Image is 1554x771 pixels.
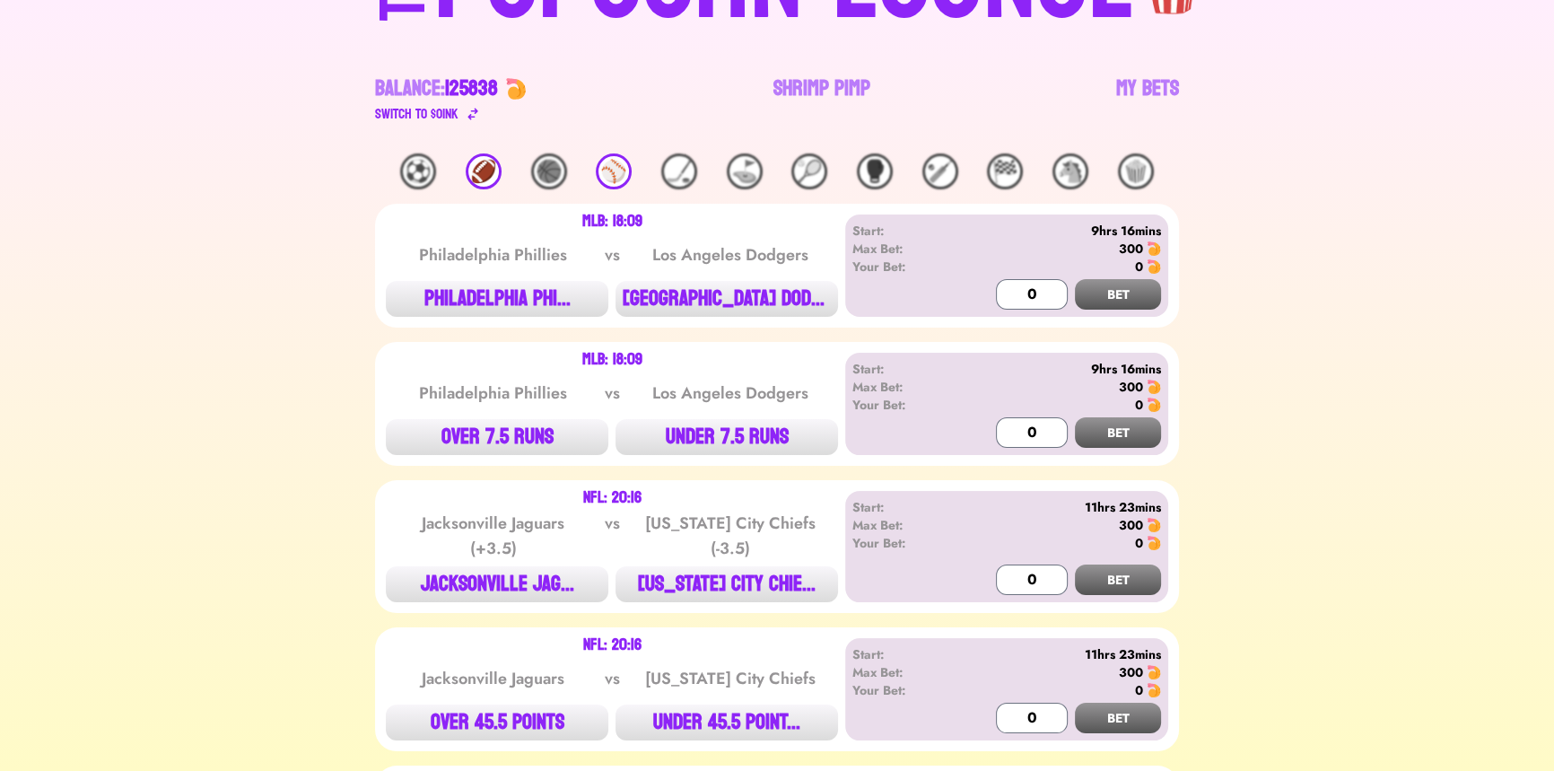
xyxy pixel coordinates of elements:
div: 🥊 [857,153,893,189]
div: 11hrs 23mins [956,645,1161,663]
button: PHILADELPHIA PHI... [386,281,608,317]
div: Your Bet: [852,396,956,414]
div: Philadelphia Phillies [403,242,584,267]
button: BET [1075,279,1161,310]
div: 🍿 [1118,153,1154,189]
div: Los Angeles Dodgers [640,242,821,267]
div: Philadelphia Phillies [403,381,584,406]
div: 🏈 [466,153,502,189]
div: vs [601,242,624,267]
span: 125838 [445,69,498,108]
button: UNDER 7.5 RUNS [615,419,838,455]
button: JACKSONVILLE JAG... [386,566,608,602]
button: UNDER 45.5 POINT... [615,705,838,740]
div: Start: [852,498,956,516]
div: 🏁 [987,153,1023,189]
div: Start: [852,360,956,378]
a: Shrimp Pimp [773,74,870,125]
div: 🎾 [791,153,827,189]
div: ⚽️ [400,153,436,189]
div: MLB: 18:09 [582,215,642,229]
button: OVER 7.5 RUNS [386,419,608,455]
div: 300 [1119,516,1143,534]
div: Your Bet: [852,681,956,699]
div: Balance: [375,74,498,103]
button: [GEOGRAPHIC_DATA] DODG... [615,281,838,317]
div: NFL: 20:16 [583,638,642,653]
a: My Bets [1116,74,1179,125]
div: 300 [1119,378,1143,396]
img: 🍤 [1147,536,1161,550]
img: 🍤 [1147,683,1161,697]
img: 🍤 [1147,518,1161,532]
div: Max Bet: [852,378,956,396]
img: 🍤 [1147,380,1161,394]
div: Switch to $ OINK [375,103,458,125]
div: 0 [1135,258,1143,276]
div: vs [601,381,624,406]
button: [US_STATE] CITY CHIE... [615,566,838,602]
div: Start: [852,645,956,663]
div: ⚾️ [596,153,632,189]
div: Jacksonville Jaguars [403,666,584,691]
div: ⛳️ [727,153,763,189]
button: OVER 45.5 POINTS [386,705,608,740]
div: 🏏 [922,153,958,189]
div: vs [601,511,624,561]
div: MLB: 18:09 [582,353,642,367]
div: Start: [852,222,956,240]
div: 🏀 [531,153,567,189]
div: 300 [1119,240,1143,258]
div: 0 [1135,534,1143,552]
div: vs [601,666,624,691]
div: 0 [1135,681,1143,699]
div: Max Bet: [852,516,956,534]
img: 🍤 [1147,259,1161,274]
div: Max Bet: [852,240,956,258]
div: [US_STATE] City Chiefs [640,666,821,691]
div: Los Angeles Dodgers [640,381,821,406]
img: 🍤 [1147,665,1161,679]
img: 🍤 [1147,398,1161,412]
div: Your Bet: [852,534,956,552]
div: 9hrs 16mins [956,222,1161,240]
div: Jacksonville Jaguars (+3.5) [403,511,584,561]
div: 🏒 [661,153,697,189]
div: NFL: 20:16 [583,491,642,505]
div: 9hrs 16mins [956,360,1161,378]
div: Your Bet: [852,258,956,276]
div: 11hrs 23mins [956,498,1161,516]
img: 🍤 [1147,241,1161,256]
button: BET [1075,565,1161,595]
button: BET [1075,417,1161,448]
div: 0 [1135,396,1143,414]
div: 🐴 [1052,153,1088,189]
div: Max Bet: [852,663,956,681]
button: BET [1075,703,1161,733]
div: [US_STATE] City Chiefs (-3.5) [640,511,821,561]
img: 🍤 [505,78,527,100]
div: 300 [1119,663,1143,681]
